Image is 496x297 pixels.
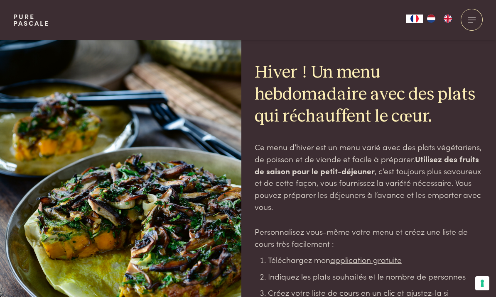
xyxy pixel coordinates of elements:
[255,141,483,212] p: Ce menu d’hiver est un menu varié avec des plats végétariens, de poisson et de viande et facile à...
[255,153,479,176] strong: Utilisez des fruits de saison pour le petit-déjeuner
[423,15,440,23] a: NL
[406,15,456,23] aside: Language selected: Français
[440,15,456,23] a: EN
[255,62,483,128] h2: Hiver ! Un menu hebdomadaire avec des plats qui réchauffent le cœur.
[406,15,423,23] a: FR
[330,254,402,265] a: application gratuite
[475,276,489,290] button: Vos préférences en matière de consentement pour les technologies de suivi
[13,13,49,27] a: PurePascale
[406,15,423,23] div: Language
[268,270,483,282] li: Indiquez les plats souhaités et le nombre de personnes
[423,15,456,23] ul: Language list
[268,254,483,266] li: Téléchargez mon
[255,226,483,249] p: Personnalisez vous-même votre menu et créez une liste de cours très facilement :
